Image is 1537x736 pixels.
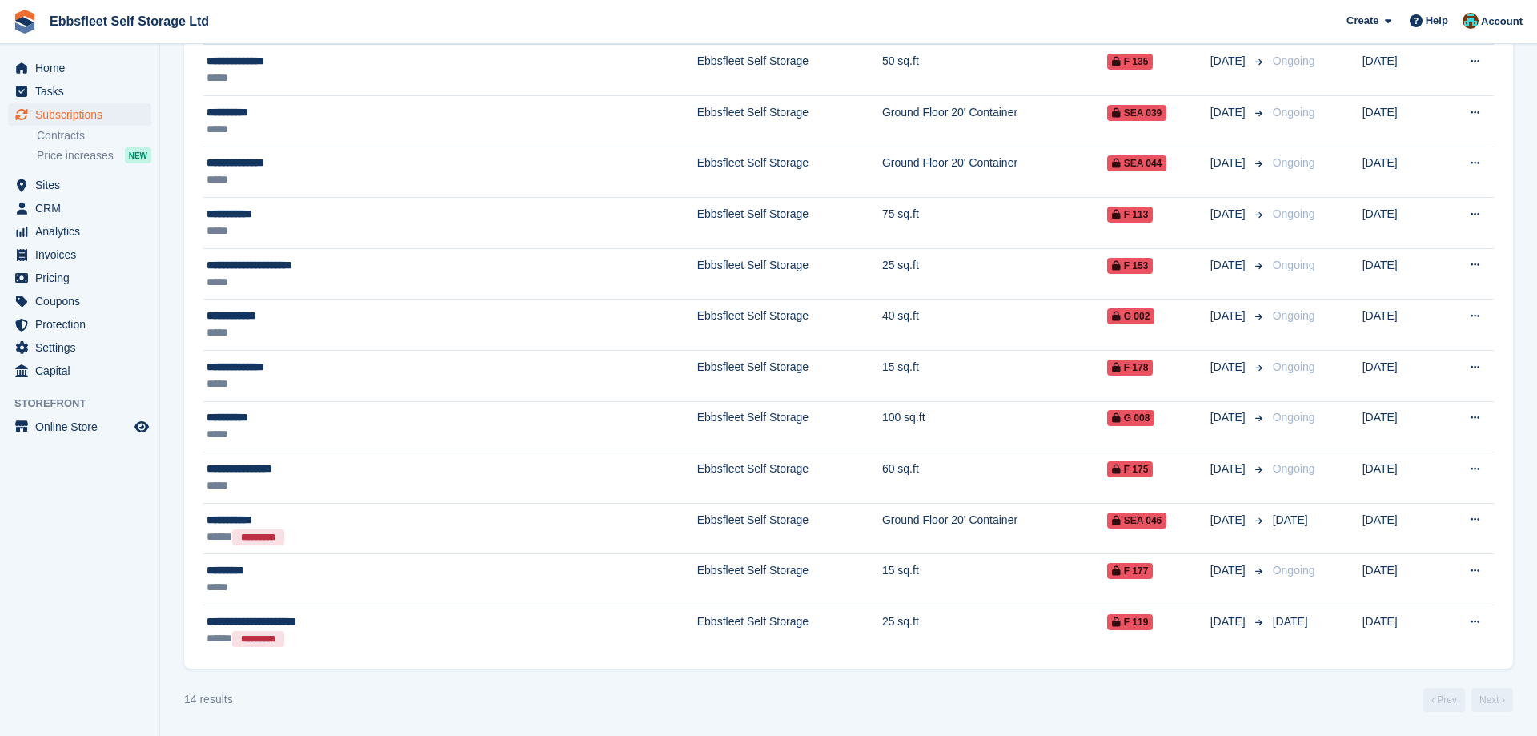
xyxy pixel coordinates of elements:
td: 50 sq.ft [882,45,1107,96]
td: 15 sq.ft [882,554,1107,605]
td: [DATE] [1362,503,1439,554]
td: [DATE] [1362,350,1439,401]
a: menu [8,80,151,103]
span: Online Store [35,416,131,438]
td: 40 sq.ft [882,300,1107,351]
span: F 113 [1107,207,1154,223]
span: [DATE] [1210,308,1249,324]
td: [DATE] [1362,95,1439,147]
span: [DATE] [1210,613,1249,630]
span: Ongoing [1273,207,1315,220]
span: Home [35,57,131,79]
td: 25 sq.ft [882,605,1107,655]
td: Ebbsfleet Self Storage [697,350,882,401]
span: Ongoing [1273,309,1315,322]
span: Ongoing [1273,462,1315,475]
a: Previous [1423,688,1465,712]
td: Ebbsfleet Self Storage [697,554,882,605]
span: Create [1346,13,1378,29]
td: [DATE] [1362,300,1439,351]
td: [DATE] [1362,147,1439,198]
a: menu [8,336,151,359]
span: Ongoing [1273,564,1315,577]
td: 60 sq.ft [882,452,1107,504]
td: Ebbsfleet Self Storage [697,95,882,147]
span: Ongoing [1273,54,1315,67]
img: George Spring [1463,13,1479,29]
td: 75 sq.ft [882,198,1107,249]
span: [DATE] [1210,512,1249,529]
span: [DATE] [1210,206,1249,223]
a: menu [8,220,151,243]
td: [DATE] [1362,605,1439,655]
span: Ongoing [1273,106,1315,119]
div: 14 results [184,691,233,708]
span: F 178 [1107,360,1154,376]
a: Ebbsfleet Self Storage Ltd [43,8,215,34]
a: menu [8,416,151,438]
a: menu [8,360,151,382]
nav: Page [1420,688,1516,712]
span: Tasks [35,80,131,103]
span: F 135 [1107,54,1154,70]
span: F 119 [1107,614,1154,630]
span: Storefront [14,396,159,412]
span: SEA 046 [1107,513,1167,529]
a: menu [8,290,151,312]
span: G 008 [1107,410,1155,426]
td: Ebbsfleet Self Storage [697,401,882,452]
a: Contracts [37,128,151,143]
span: F 153 [1107,258,1154,274]
span: Price increases [37,148,114,163]
span: [DATE] [1210,461,1249,477]
span: Sites [35,174,131,196]
td: [DATE] [1362,45,1439,96]
td: Ebbsfleet Self Storage [697,300,882,351]
td: [DATE] [1362,198,1439,249]
td: 15 sq.ft [882,350,1107,401]
td: 25 sq.ft [882,248,1107,300]
span: Ongoing [1273,360,1315,373]
td: Ground Floor 20' Container [882,503,1107,554]
td: [DATE] [1362,554,1439,605]
a: menu [8,57,151,79]
span: CRM [35,197,131,219]
span: F 175 [1107,461,1154,477]
span: Subscriptions [35,103,131,126]
td: 100 sq.ft [882,401,1107,452]
span: Protection [35,313,131,336]
span: Ongoing [1273,156,1315,169]
span: [DATE] [1273,615,1308,628]
span: Ongoing [1273,259,1315,271]
span: [DATE] [1210,562,1249,579]
span: [DATE] [1210,409,1249,426]
td: Ground Floor 20' Container [882,147,1107,198]
a: menu [8,267,151,289]
img: stora-icon-8386f47178a22dfd0bd8f6a31ec36ba5ce8667c1dd55bd0f319d3a0aa187defe.svg [13,10,37,34]
span: Capital [35,360,131,382]
span: Settings [35,336,131,359]
span: F 177 [1107,563,1154,579]
td: [DATE] [1362,452,1439,504]
span: [DATE] [1210,155,1249,171]
td: Ebbsfleet Self Storage [697,503,882,554]
div: NEW [125,147,151,163]
a: Preview store [132,417,151,436]
td: Ebbsfleet Self Storage [697,452,882,504]
span: Analytics [35,220,131,243]
td: [DATE] [1362,401,1439,452]
span: [DATE] [1210,104,1249,121]
a: menu [8,197,151,219]
a: menu [8,243,151,266]
a: menu [8,313,151,336]
td: Ebbsfleet Self Storage [697,147,882,198]
td: Ebbsfleet Self Storage [697,45,882,96]
td: Ground Floor 20' Container [882,95,1107,147]
td: Ebbsfleet Self Storage [697,198,882,249]
span: G 002 [1107,308,1155,324]
a: Price increases NEW [37,147,151,164]
td: Ebbsfleet Self Storage [697,605,882,655]
span: SEA 044 [1107,155,1167,171]
a: Next [1471,688,1513,712]
span: Account [1481,14,1523,30]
